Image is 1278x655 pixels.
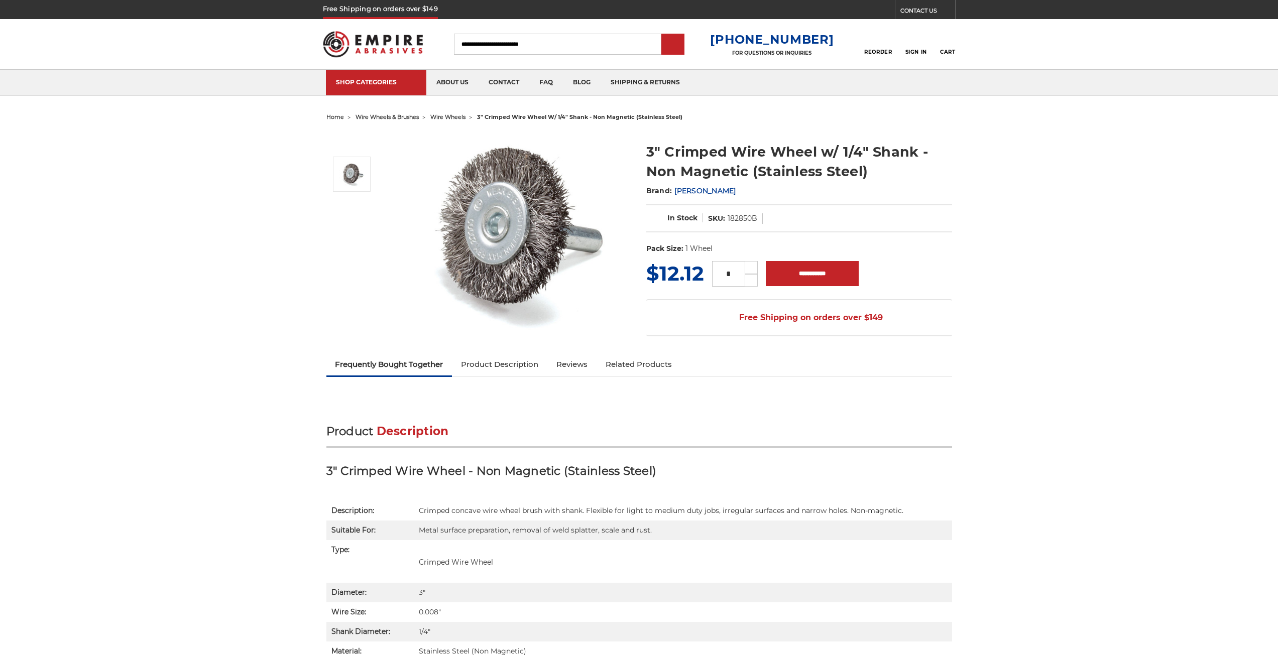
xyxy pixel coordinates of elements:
a: shipping & returns [601,70,690,95]
span: Cart [940,49,955,55]
a: Product Description [452,353,547,375]
strong: Type: [331,545,350,554]
td: Crimped concave wire wheel brush with shank. Flexible for light to medium duty jobs, irregular su... [414,501,952,520]
p: FOR QUESTIONS OR INQUIRIES [710,50,834,56]
td: 0.008" [414,602,952,622]
img: Empire Abrasives [323,25,423,64]
a: [PERSON_NAME] [674,186,736,195]
a: CONTACT US [900,5,955,19]
a: about us [426,70,479,95]
img: Crimped Wire Wheel with Shank Non Magnetic [339,162,365,187]
h3: 3" Crimped Wire Wheel - Non Magnetic (Stainless Steel) [326,463,952,486]
a: Reviews [547,353,597,375]
a: blog [563,70,601,95]
span: Free Shipping on orders over $149 [715,308,883,328]
a: Frequently Bought Together [326,353,452,375]
span: Reorder [864,49,892,55]
strong: Diameter: [331,588,367,597]
span: In Stock [667,213,698,222]
dd: 182850B [728,213,757,224]
strong: Shank Diameter: [331,627,390,636]
td: Metal surface preparation, removal of weld splatter, scale and rust. [414,520,952,540]
span: Sign In [905,49,927,55]
a: wire wheels & brushes [356,113,419,120]
span: Brand: [646,186,672,195]
p: Crimped Wire Wheel [419,557,947,568]
a: [PHONE_NUMBER] [710,32,834,47]
td: 3" [414,583,952,602]
a: Reorder [864,33,892,55]
a: home [326,113,344,120]
dd: 1 Wheel [685,243,713,254]
span: Description [377,424,449,438]
h1: 3" Crimped Wire Wheel w/ 1/4" Shank - Non Magnetic (Stainless Steel) [646,142,952,181]
strong: Description: [331,506,374,515]
dt: SKU: [708,213,725,224]
a: faq [529,70,563,95]
span: 3" crimped wire wheel w/ 1/4" shank - non magnetic (stainless steel) [477,113,682,120]
a: contact [479,70,529,95]
a: wire wheels [430,113,466,120]
img: Crimped Wire Wheel with Shank Non Magnetic [412,132,613,332]
a: Related Products [597,353,681,375]
span: $12.12 [646,261,704,286]
div: SHOP CATEGORIES [336,78,416,86]
a: Cart [940,33,955,55]
dt: Pack Size: [646,243,683,254]
strong: Suitable For: [331,526,376,535]
td: 1/4" [414,622,952,641]
input: Submit [663,35,683,55]
strong: Wire Size: [331,607,366,616]
span: Product [326,424,374,438]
